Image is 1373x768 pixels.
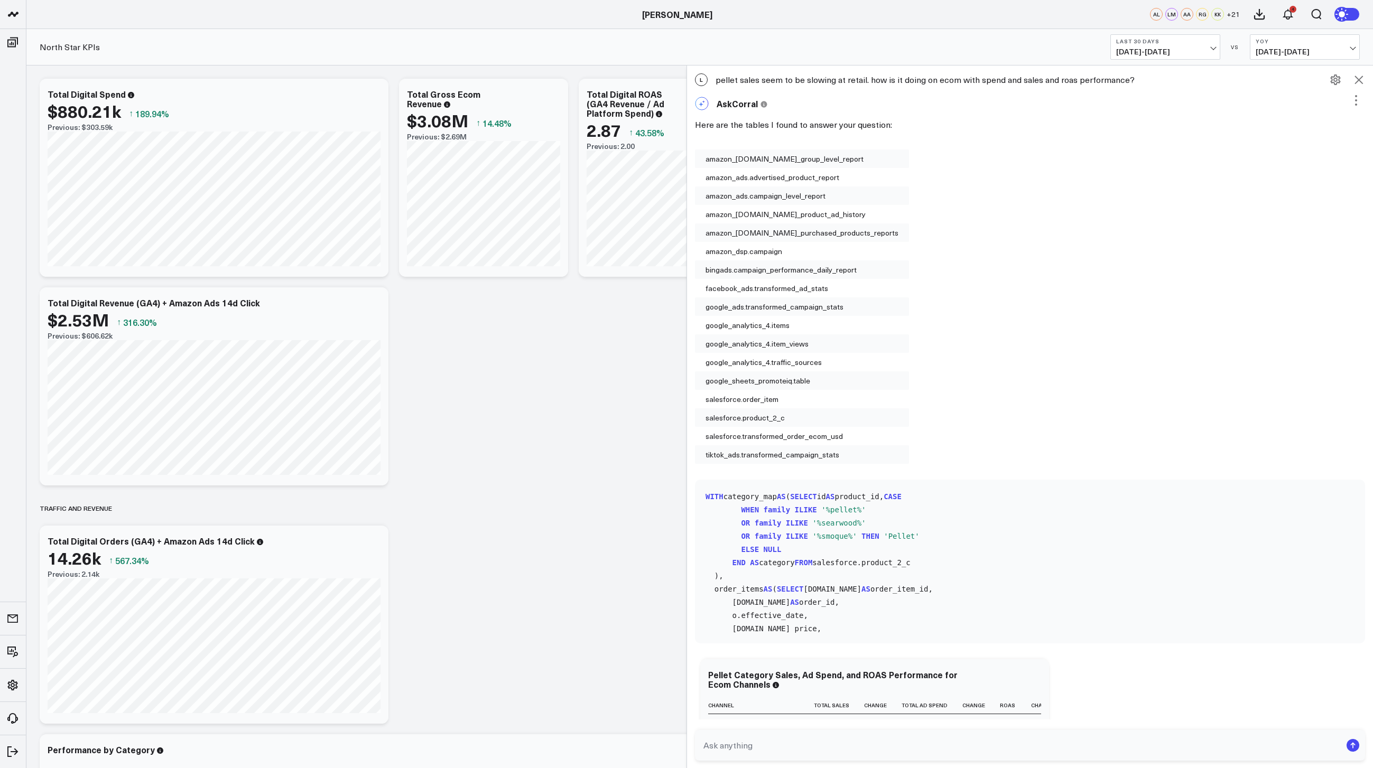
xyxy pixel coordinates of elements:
a: [PERSON_NAME] [642,8,712,20]
div: Pellet Category Sales, Ad Spend, and ROAS Performance for Ecom Channels [708,669,958,690]
span: 567.34% [115,555,149,566]
span: L [695,73,708,86]
div: Performance by Category [48,744,155,755]
div: pellet sales seem to be slowing at retail. how is it doing on ecom with spend and sales and roas ... [687,68,1373,91]
span: AS [826,492,835,501]
div: Previous: $2.69M [407,133,560,141]
p: Here are the tables I found to answer your question: [695,118,1365,131]
div: Previous: 2.00 [587,142,740,151]
span: THEN [861,532,879,540]
input: Ask anything [701,736,1341,755]
span: WHEN [741,505,759,514]
span: ILIKE [795,505,817,514]
button: YoY[DATE]-[DATE] [1250,34,1360,60]
th: Channel [708,697,814,714]
span: AskCorral [717,98,758,109]
div: AL [1150,8,1163,21]
div: amazon_[DOMAIN_NAME]_purchased_products_reports [695,223,909,242]
div: $2.53M [48,310,109,329]
span: ↑ [629,126,633,139]
span: AS [764,585,773,593]
div: amazon_[DOMAIN_NAME]_group_level_report [695,149,909,168]
span: family [755,519,782,527]
a: North Star KPIs [40,41,100,53]
div: Previous: $303.59k [48,123,381,132]
div: salesforce.order_item [695,390,909,408]
div: Traffic and revenue [40,496,112,520]
span: AS [861,585,870,593]
div: $880.21k [48,101,121,120]
span: 'Pellet' [884,532,919,540]
th: Roas [1000,697,1030,714]
span: 189.94% [135,108,169,119]
div: amazon_[DOMAIN_NAME]_product_ad_history [695,205,909,223]
span: [DATE] - [DATE] [1116,48,1214,56]
span: 316.30% [123,316,157,328]
span: NULL [764,545,782,554]
span: SELECT [790,492,817,501]
div: KK [1211,8,1224,21]
span: ILIKE [786,532,808,540]
div: google_analytics_4.items [695,316,909,334]
div: amazon_ads.advertised_product_report [695,168,909,186]
div: LM [1165,8,1178,21]
span: ↑ [476,116,480,130]
span: 14.48% [483,117,512,129]
div: Total Gross Ecom Revenue [407,88,480,109]
div: facebook_ads.transformed_ad_stats [695,279,909,297]
b: Last 30 Days [1116,38,1214,44]
div: google_ads.transformed_campaign_stats [695,297,909,316]
span: 43.58% [635,127,664,138]
div: amazon_dsp.campaign [695,242,909,260]
div: Total Digital Revenue (GA4) + Amazon Ads 14d Click [48,297,260,308]
div: AA [1181,8,1193,21]
span: OR [741,532,750,540]
span: ↑ [109,554,113,567]
div: salesforce.product_2_c [695,408,909,427]
button: Last 30 Days[DATE]-[DATE] [1110,34,1220,60]
th: Total Ad Spend [902,697,962,714]
span: ILIKE [786,519,808,527]
div: Total Digital Orders (GA4) + Amazon Ads 14d Click [48,535,255,547]
th: Change [1030,697,1060,714]
div: $3.08M [407,111,468,130]
div: Total Digital Spend [48,88,126,100]
div: 14.26k [48,548,101,567]
span: AS [790,598,799,606]
div: RG [1196,8,1209,21]
span: END [732,558,746,567]
span: + 21 [1227,11,1240,18]
div: Total Digital ROAS (GA4 Revenue / Ad Platform Spend) [587,88,664,119]
span: '%pellet%' [821,505,866,514]
span: AS [777,492,786,501]
b: YoY [1256,38,1354,44]
button: +21 [1227,8,1240,21]
span: CASE [884,492,902,501]
th: Change [864,697,902,714]
span: '%searwood%' [812,519,866,527]
span: [DATE] - [DATE] [1256,48,1354,56]
div: tiktok_ads.transformed_campaign_stats [695,445,909,464]
span: ↑ [129,107,133,120]
th: Change [962,697,1000,714]
div: 2.87 [587,120,621,139]
span: AS [750,558,759,567]
span: OR [741,519,750,527]
span: WITH [706,492,723,501]
span: ELSE [741,545,759,554]
span: FROM [795,558,813,567]
span: '%smoque%' [812,532,857,540]
th: Total Sales [814,697,864,714]
span: family [764,505,791,514]
div: Previous: $606.62k [48,332,381,340]
span: ↑ [117,315,121,329]
div: google_analytics_4.traffic_sources [695,353,909,371]
span: family [755,532,782,540]
div: Previous: 2.14k [48,570,381,578]
div: google_analytics_4.item_views [695,334,909,353]
div: salesforce.transformed_order_ecom_usd [695,427,909,445]
div: bingads.campaign_performance_daily_report [695,260,909,279]
div: google_sheets_promoteiq.table [695,371,909,390]
div: amazon_ads.campaign_level_report [695,186,909,205]
span: SELECT [777,585,804,593]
